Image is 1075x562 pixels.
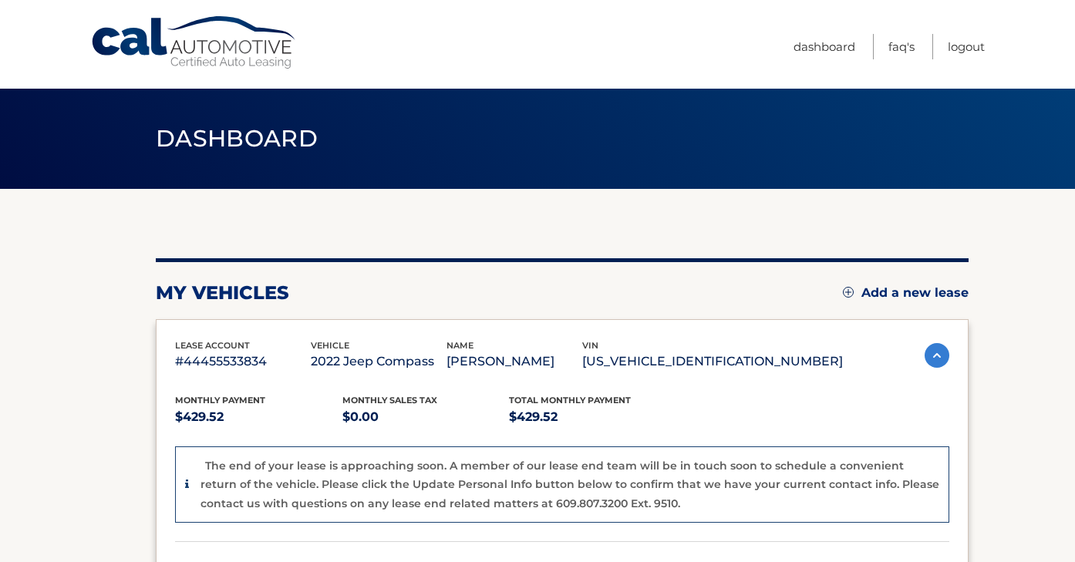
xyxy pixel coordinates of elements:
a: FAQ's [888,34,915,59]
a: Dashboard [794,34,855,59]
span: lease account [175,340,250,351]
p: #44455533834 [175,351,311,372]
span: vehicle [311,340,349,351]
span: vin [582,340,598,351]
p: $0.00 [342,406,510,428]
p: [US_VEHICLE_IDENTIFICATION_NUMBER] [582,351,843,372]
span: Monthly Payment [175,395,265,406]
span: Monthly sales Tax [342,395,437,406]
p: [PERSON_NAME] [447,351,582,372]
p: 2022 Jeep Compass [311,351,447,372]
a: Add a new lease [843,285,969,301]
p: The end of your lease is approaching soon. A member of our lease end team will be in touch soon t... [201,459,939,510]
a: Cal Automotive [90,15,298,70]
span: Total Monthly Payment [509,395,631,406]
span: name [447,340,473,351]
h2: my vehicles [156,281,289,305]
p: $429.52 [509,406,676,428]
p: $429.52 [175,406,342,428]
a: Logout [948,34,985,59]
img: add.svg [843,287,854,298]
img: accordion-active.svg [925,343,949,368]
span: Dashboard [156,124,318,153]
